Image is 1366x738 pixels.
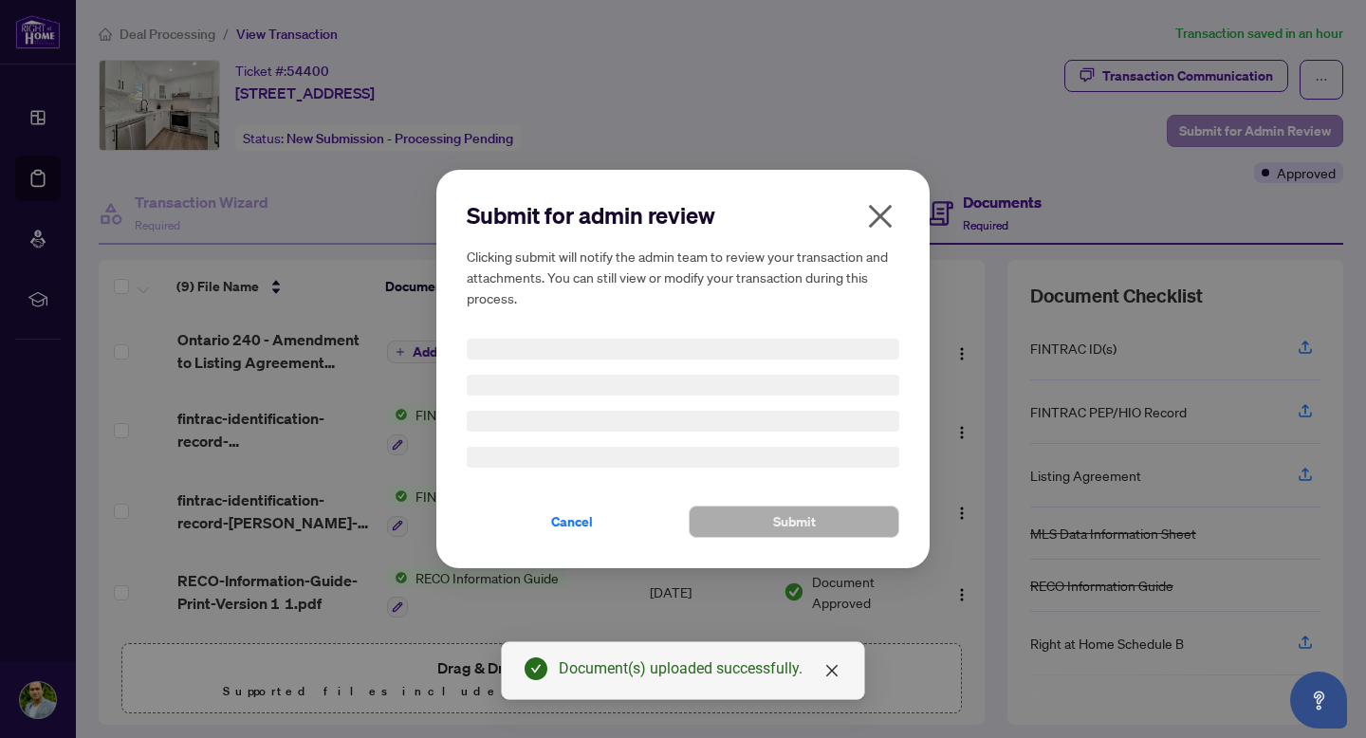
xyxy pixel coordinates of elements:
[865,201,895,231] span: close
[467,506,677,538] button: Cancel
[559,657,841,680] div: Document(s) uploaded successfully.
[467,200,899,231] h2: Submit for admin review
[551,507,593,537] span: Cancel
[467,246,899,308] h5: Clicking submit will notify the admin team to review your transaction and attachments. You can st...
[689,506,899,538] button: Submit
[824,663,840,678] span: close
[821,660,842,681] a: Close
[1290,672,1347,729] button: Open asap
[525,657,547,680] span: check-circle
